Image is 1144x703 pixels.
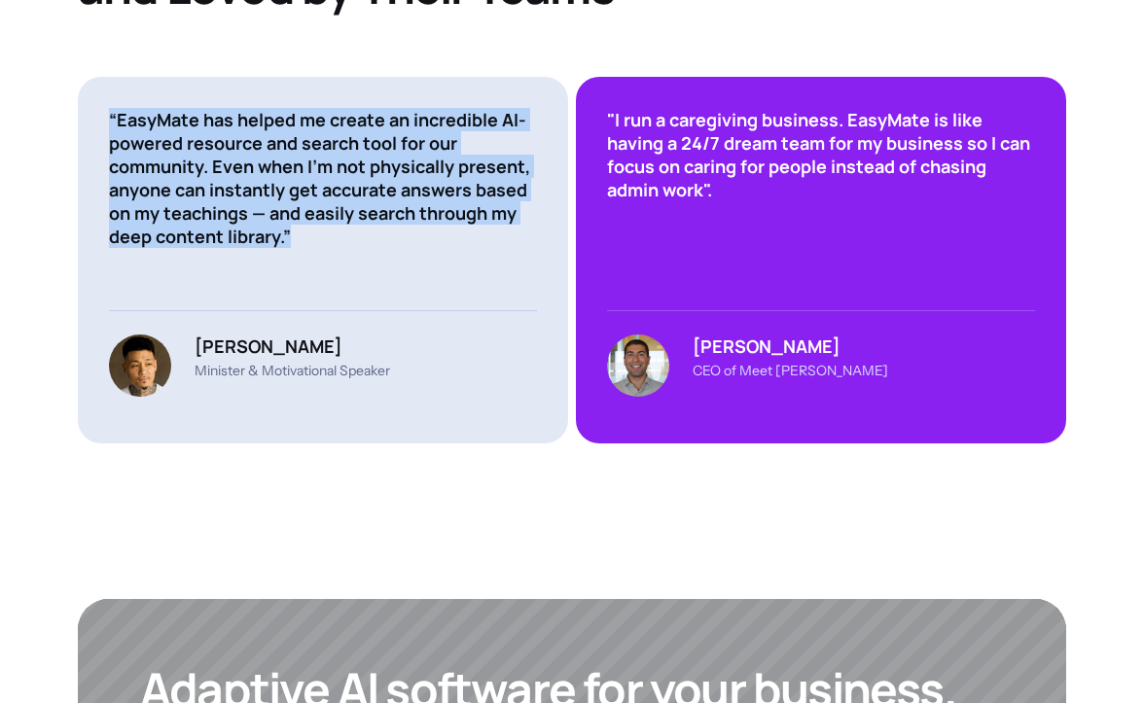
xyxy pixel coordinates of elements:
[109,108,537,248] h4: “EasyMate has helped me create an incredible AI-powered resource and search tool for our communit...
[607,334,669,397] img: Customer testimonial from Simon Borumand
[607,108,1035,201] h4: "I run a caregiving business. EasyMate is like having a 24/7 dream team for my business so I can ...
[195,334,390,358] h5: [PERSON_NAME]
[195,362,390,379] p: Minister & Motivational Speaker
[693,334,888,358] h5: [PERSON_NAME]
[109,334,171,397] img: Customer testimonial by Johnny Chang
[693,362,888,379] p: CEO of Meet [PERSON_NAME]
